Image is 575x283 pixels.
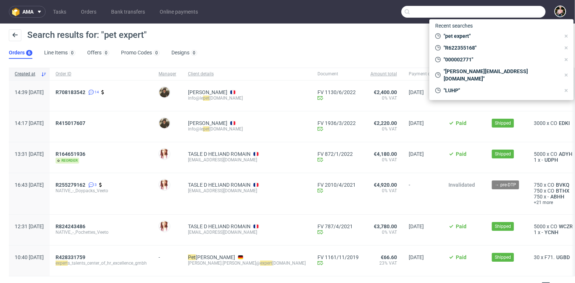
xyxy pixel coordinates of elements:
div: [EMAIL_ADDRESS][DOMAIN_NAME] [188,188,306,194]
span: - [542,157,543,163]
div: 6 [28,50,31,55]
span: 0% VAT [370,188,397,194]
span: CO [547,188,554,194]
a: +21 more [534,200,574,205]
a: R428331759 [56,254,87,260]
img: Alice Kany [159,149,170,159]
span: 3 [95,182,97,188]
span: 13:31 [DATE] [15,151,44,157]
img: Alice Kany [159,221,170,232]
mark: expert [56,261,68,266]
div: 0 [71,50,74,55]
span: Amount total [370,71,397,77]
span: WCZR [557,223,574,229]
span: YCNH [543,229,560,235]
a: Offers0 [87,47,109,59]
span: €66.60 [381,254,397,260]
span: R428331759 [56,254,85,260]
span: → pre-DTP [495,182,516,188]
a: Orders [77,6,101,18]
img: Nicolas Teissedre [159,87,170,97]
div: - [159,251,176,260]
mark: expert [260,261,272,266]
a: Designs0 [171,47,197,59]
span: €3,780.00 [374,223,397,229]
span: CO [547,182,554,188]
span: 14:17 [DATE] [15,120,44,126]
a: Promo Codes0 [121,47,160,59]
span: NATIVE_-_Doypacks_Veeto [56,188,147,194]
a: [PERSON_NAME] [188,89,227,95]
div: 0 [105,50,107,55]
img: Nicolas Teissedre [159,118,170,128]
div: x [534,151,574,157]
span: R708183542 [56,89,85,95]
span: ama [22,9,33,14]
a: BVKQ [554,182,571,188]
span: Manager [159,71,176,77]
img: Alice Kany [159,180,170,190]
span: 1 [534,157,537,163]
a: FV 1161/11/2019 [317,254,359,260]
span: 1 [534,229,537,235]
div: x [534,182,574,188]
mark: pet [203,96,209,101]
span: €4,180.00 [374,151,397,157]
span: ADYH [557,151,574,157]
a: FV 872/1/2022 [317,151,359,157]
span: 3000 [534,120,546,126]
span: F71. [544,254,555,260]
div: [EMAIL_ADDRESS][DOMAIN_NAME] [188,157,306,163]
a: Tasks [49,6,71,18]
span: [DATE] [409,254,424,260]
span: - [409,182,437,205]
a: Orders6 [9,47,32,59]
span: Shipped [495,151,511,157]
span: 750 [534,188,543,194]
span: "R622355168" [441,44,560,51]
span: 0% VAT [370,229,397,235]
div: [EMAIL_ADDRESS][DOMAIN_NAME] [188,229,306,235]
span: BTHX [554,188,571,194]
div: x [534,223,574,229]
a: R255279162 [56,182,87,188]
div: x [534,229,574,235]
span: - [547,194,549,200]
a: Bank transfers [107,6,149,18]
span: Document [317,71,359,77]
a: R708183542 [56,89,87,95]
a: ABHH [549,194,566,200]
a: EDKI [557,120,571,126]
span: 0% VAT [370,157,397,163]
span: CO [550,120,557,126]
div: info@le [DOMAIN_NAME] [188,126,306,132]
span: CO [550,223,557,229]
span: "000002771" [441,56,560,63]
a: R164651936 [56,151,87,157]
span: 0% VAT [370,95,397,101]
span: R164651936 [56,151,85,157]
span: 14:39 [DATE] [15,89,44,95]
a: TASLE D HELIAND ROMAIN [188,223,251,229]
mark: pet [203,126,209,132]
span: Created at [15,71,38,77]
a: UGBD [555,254,571,260]
a: Pet[PERSON_NAME] [188,254,235,260]
div: 0 [193,50,195,55]
div: x [534,194,574,200]
div: [PERSON_NAME].[PERSON_NAME]@ [DOMAIN_NAME] [188,260,306,266]
span: Payment date [409,71,437,77]
span: 750 [534,194,543,200]
span: 30 [534,254,540,260]
span: 5000 [534,151,546,157]
span: 0% VAT [370,126,397,132]
span: "[PERSON_NAME][EMAIL_ADDRESS][DOMAIN_NAME]" [441,68,560,82]
a: 3 [87,182,97,188]
span: Paid [456,223,466,229]
span: 23% VAT [370,260,397,266]
a: FV 787/4/2021 [317,223,359,229]
span: Shipped [495,120,511,126]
